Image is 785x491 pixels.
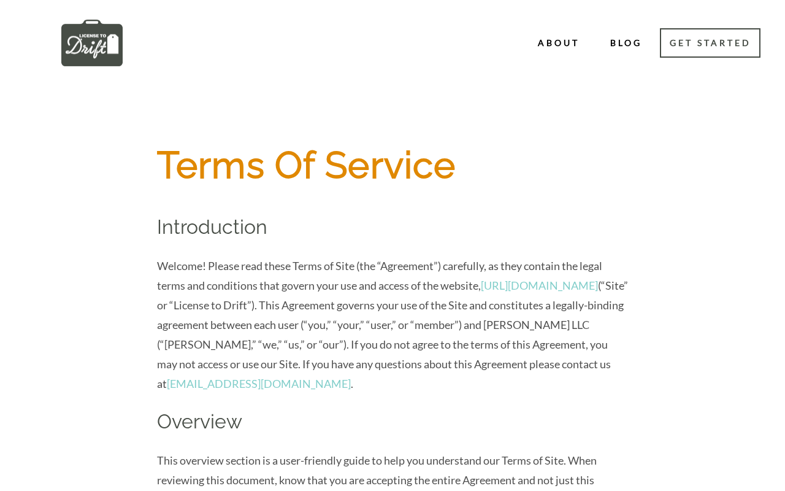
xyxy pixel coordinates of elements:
a: [URL][DOMAIN_NAME] [481,279,598,292]
a: About [537,28,580,58]
a: Blog [605,28,648,58]
h2: Introduction [157,215,628,239]
a: [EMAIL_ADDRESS][DOMAIN_NAME] [167,377,351,390]
button: Get Started [660,28,760,58]
h2: Overview [157,409,628,434]
p: Welcome! Please read these Terms of Site (the “Agreement”) carefully, as they contain the legal t... [157,256,628,393]
img: bZbaTAAAAAElFTkSuQmCC [61,20,123,66]
h1: Terms Of Service [157,141,628,190]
